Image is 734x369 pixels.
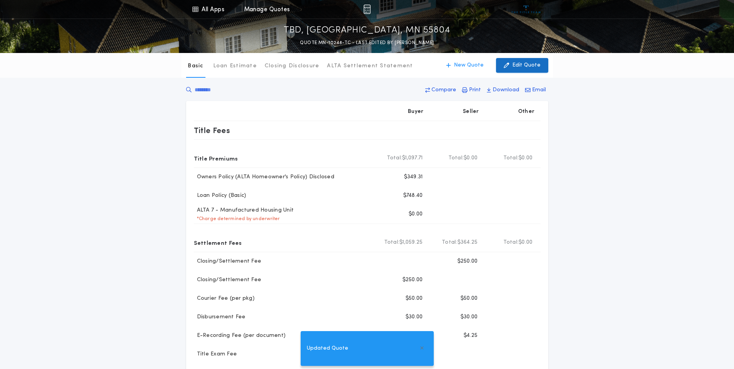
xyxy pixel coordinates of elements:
p: ALTA 7 - Manufactured Housing Unit [194,207,294,214]
button: Download [484,83,522,97]
button: Print [460,83,483,97]
button: Email [523,83,548,97]
span: $0.00 [464,154,477,162]
p: Settlement Fees [194,236,242,249]
img: vs-icon [512,5,541,13]
p: Title Premiums [194,152,238,164]
span: $1,059.25 [399,239,423,246]
p: Seller [463,108,479,116]
p: Edit Quote [512,62,541,69]
p: TBD, [GEOGRAPHIC_DATA], MN 55804 [284,24,450,37]
p: Loan Policy (Basic) [194,192,246,200]
button: Edit Quote [496,58,548,73]
b: Total: [384,239,400,246]
span: Updated Quote [307,344,348,353]
p: $30.00 [405,313,423,321]
p: $50.00 [405,295,423,302]
p: New Quote [454,62,484,69]
span: $364.25 [457,239,478,246]
p: Closing Disclosure [265,62,320,70]
b: Total: [387,154,402,162]
p: Other [518,108,534,116]
p: $30.00 [460,313,478,321]
p: $250.00 [402,276,423,284]
p: Print [469,86,481,94]
span: $0.00 [518,154,532,162]
p: $0.00 [409,210,423,218]
p: $50.00 [460,295,478,302]
button: Compare [423,83,459,97]
p: $250.00 [457,258,478,265]
p: Loan Estimate [213,62,257,70]
b: Total: [448,154,464,162]
p: Download [493,86,519,94]
p: Title Fees [194,124,230,137]
button: New Quote [438,58,491,73]
p: $748.40 [403,192,423,200]
p: Compare [431,86,456,94]
span: $1,097.71 [402,154,423,162]
p: Email [532,86,546,94]
p: $349.31 [404,173,423,181]
span: $0.00 [518,239,532,246]
img: img [363,5,371,14]
p: Buyer [408,108,423,116]
p: Basic [188,62,203,70]
b: Total: [503,239,519,246]
p: QUOTE MN-10248-TC - LAST EDITED BY [PERSON_NAME] [300,39,434,47]
p: Closing/Settlement Fee [194,276,262,284]
p: Closing/Settlement Fee [194,258,262,265]
b: Total: [442,239,457,246]
b: Total: [503,154,519,162]
p: ALTA Settlement Statement [327,62,413,70]
p: * Charge determined by underwriter [194,216,280,222]
p: Courier Fee (per pkg) [194,295,255,302]
p: Disbursement Fee [194,313,246,321]
p: Owners Policy (ALTA Homeowner's Policy) Disclosed [194,173,334,181]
